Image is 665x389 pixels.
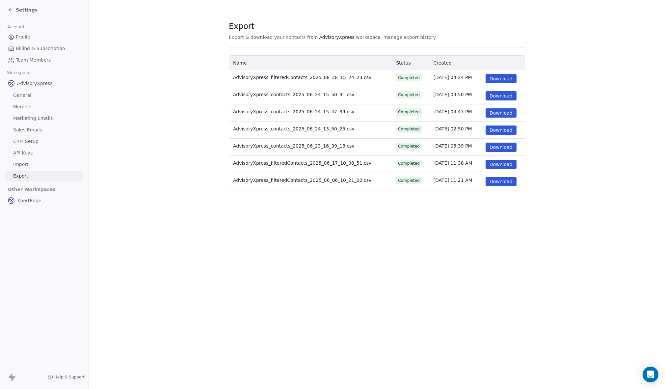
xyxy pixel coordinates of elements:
button: Download [486,143,517,152]
span: AdvisoryXpress_contacts_2025_06_24_13_50_25.csv [233,126,355,131]
td: [DATE] 11:38 AM [429,156,481,173]
button: Download [486,125,517,135]
span: AdvisoryXpress_contacts_2025_06_24_15_50_31.csv [233,92,355,97]
div: Completed [398,143,420,149]
a: CRM Setup [5,136,83,147]
span: AdvisoryXpress_contacts_2025_06_24_15_47_39.csv [233,109,355,114]
button: Download [486,74,517,83]
a: Sales Emails [5,125,83,135]
a: API Keys [5,148,83,158]
span: AdvisoryXpress_filteredContacts_2025_06_17_10_38_51.csv [233,160,371,166]
a: Help & Support [48,375,85,380]
button: Download [486,108,517,118]
span: API Keys [13,150,33,156]
div: Completed [398,92,420,98]
button: Download [486,91,517,100]
div: Completed [398,178,420,183]
div: Completed [398,109,420,115]
span: Help & Support [54,375,85,380]
span: AdvisoryXpress_contacts_2025_06_23_16_39_18.csv [233,143,355,149]
div: Open Intercom Messenger [643,367,658,382]
span: Marketing Emails [13,115,53,122]
button: Download [486,177,517,186]
button: Download [486,160,517,169]
div: Completed [398,160,420,166]
a: Profile [5,32,83,42]
a: General [5,90,83,101]
span: Team Members [16,57,51,64]
span: Created [433,60,451,66]
span: Profile [16,34,30,41]
span: Workspace [4,68,33,78]
span: General [13,92,31,99]
td: [DATE] 05:39 PM [429,139,481,156]
span: Name [233,60,247,66]
span: AdvisoryXpress [17,80,52,87]
span: XpertEdge [17,197,41,204]
span: AdvisoryXpress_filteredContacts_2025_08_28_15_24_23.csv [233,75,371,80]
a: Export [5,171,83,181]
img: AX_logo_device_1080.png [8,197,14,204]
span: Status [396,60,411,66]
span: Export & download your contacts from [229,34,318,41]
div: Completed [398,75,420,81]
span: Sales Emails [13,126,42,133]
span: Billing & Subscription [16,45,65,52]
span: Export [13,173,28,180]
td: [DATE] 04:24 PM [429,70,481,87]
a: Settings [8,7,38,13]
td: [DATE] 04:50 PM [429,87,481,104]
td: [DATE] 04:47 PM [429,104,481,122]
td: [DATE] 02:50 PM [429,122,481,139]
a: Billing & Subscription [5,43,83,54]
a: Member [5,101,83,112]
span: AdvisoryXpress_filteredContacts_2025_06_06_10_21_00.csv [233,178,371,183]
span: Export [229,21,436,31]
span: Member [13,103,32,110]
span: Account [4,22,27,32]
div: Completed [398,126,420,132]
span: Settings [16,7,38,13]
span: Other Workspaces [5,184,58,195]
span: workspace, manage export history [356,34,436,41]
span: AdvisoryXpress [319,34,354,41]
a: Import [5,159,83,170]
a: Marketing Emails [5,113,83,124]
img: AX_logo_device_1080.png [8,80,14,87]
a: Team Members [5,55,83,66]
span: CRM Setup [13,138,39,145]
td: [DATE] 11:21 AM [429,173,481,190]
span: Import [13,161,28,168]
